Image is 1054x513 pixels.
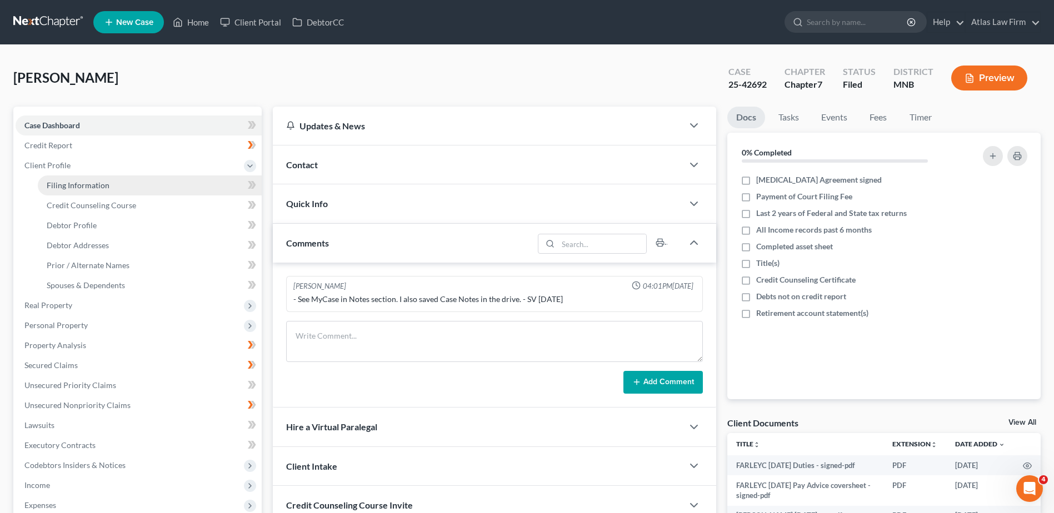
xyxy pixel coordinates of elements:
span: Property Analysis [24,340,86,350]
span: Spouses & Dependents [47,280,125,290]
a: Secured Claims [16,355,262,375]
td: PDF [883,475,946,506]
a: Events [812,107,856,128]
span: Payment of Court Filing Fee [756,191,852,202]
a: Lawsuits [16,415,262,435]
i: unfold_more [753,441,760,448]
span: Title(s) [756,258,780,269]
span: Credit Report [24,140,72,150]
div: [PERSON_NAME] [293,281,346,291]
span: All Income records past 6 months [756,224,872,235]
span: Debtor Profile [47,220,97,230]
a: Docs [727,107,765,128]
div: District [893,66,933,78]
a: Debtor Addresses [38,235,262,255]
span: Contact [286,159,318,170]
span: Credit Counseling Course Invite [286,500,413,510]
div: Case [728,66,767,78]
span: [MEDICAL_DATA] Agreement signed [756,174,882,185]
td: FARLEYC [DATE] Duties - signed-pdf [727,455,883,475]
span: Comments [286,238,329,248]
span: Lawsuits [24,420,54,430]
a: Credit Counseling Course [38,195,262,215]
div: Chapter [785,78,825,91]
div: Chapter [785,66,825,78]
a: Executory Contracts [16,435,262,455]
input: Search... [558,234,646,253]
a: Prior / Alternate Names [38,255,262,275]
a: Spouses & Dependents [38,275,262,295]
a: Titleunfold_more [736,440,760,448]
span: Real Property [24,300,72,310]
a: Tasks [770,107,808,128]
a: View All [1008,419,1036,426]
a: Atlas Law Firm [966,12,1040,32]
strong: 0% Completed [742,148,792,157]
button: Add Comment [623,371,703,394]
span: 04:01PM[DATE] [643,281,693,291]
span: 4 [1039,475,1048,484]
span: Quick Info [286,198,328,209]
div: Filed [843,78,876,91]
a: Unsecured Nonpriority Claims [16,395,262,415]
span: Debts not on credit report [756,291,846,302]
td: PDF [883,455,946,475]
span: Personal Property [24,320,88,330]
span: Codebtors Insiders & Notices [24,460,126,470]
span: Secured Claims [24,360,78,370]
button: Preview [951,66,1027,90]
input: Search by name... [807,12,908,32]
td: [DATE] [946,455,1014,475]
span: Credit Counseling Course [47,200,136,210]
span: Client Intake [286,461,337,471]
span: 7 [817,79,822,89]
span: Executory Contracts [24,440,96,450]
span: Unsecured Nonpriority Claims [24,400,131,410]
a: Unsecured Priority Claims [16,375,262,395]
div: MNB [893,78,933,91]
span: Last 2 years of Federal and State tax returns [756,208,907,219]
a: Credit Report [16,135,262,155]
span: Client Profile [24,160,71,170]
a: Debtor Profile [38,215,262,235]
span: Hire a Virtual Paralegal [286,421,377,432]
div: Status [843,66,876,78]
a: Property Analysis [16,335,262,355]
span: [PERSON_NAME] [13,69,118,85]
span: Retirement account statement(s) [756,308,868,319]
a: DebtorCC [287,12,349,32]
div: 25-42692 [728,78,767,91]
span: Completed asset sheet [756,241,833,252]
div: Updates & News [286,120,670,132]
i: expand_more [998,441,1005,448]
div: Client Documents [727,417,798,429]
span: Filing Information [47,180,109,190]
a: Timer [901,107,941,128]
span: Debtor Addresses [47,240,109,250]
a: Help [927,12,965,32]
td: FARLEYC [DATE] Pay Advice coversheet - signed-pdf [727,475,883,506]
a: Filing Information [38,175,262,195]
a: Case Dashboard [16,115,262,135]
span: Expenses [24,500,56,510]
a: Client Portal [214,12,287,32]
span: Prior / Alternate Names [47,260,129,270]
i: unfold_more [931,441,937,448]
span: New Case [116,18,153,27]
td: [DATE] [946,475,1014,506]
span: Unsecured Priority Claims [24,380,116,390]
span: Credit Counseling Certificate [756,274,856,285]
a: Extensionunfold_more [892,440,937,448]
div: - See MyCase in Notes section. I also saved Case Notes in the drive. - SV [DATE] [293,294,696,305]
a: Home [167,12,214,32]
span: Case Dashboard [24,120,80,130]
span: Income [24,480,50,490]
iframe: Intercom live chat [1016,475,1043,502]
a: Fees [861,107,896,128]
a: Date Added expand_more [955,440,1005,448]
